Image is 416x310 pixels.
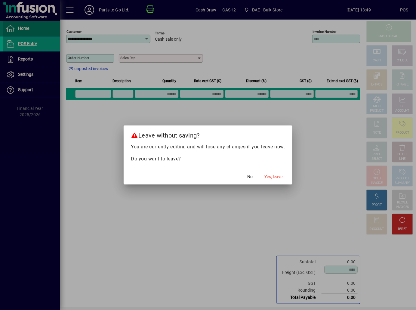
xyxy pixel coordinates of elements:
p: Do you want to leave? [131,155,285,163]
button: No [241,171,260,182]
button: Yes, leave [262,171,285,182]
h2: Leave without saving? [124,126,292,143]
span: No [248,174,253,180]
span: Yes, leave [265,174,283,180]
p: You are currently editing and will lose any changes if you leave now. [131,143,285,150]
